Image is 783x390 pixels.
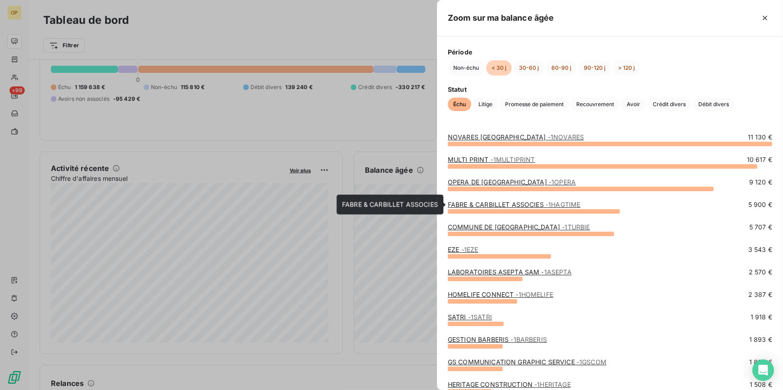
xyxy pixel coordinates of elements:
h5: Zoom sur ma balance âgée [448,12,554,24]
button: Recouvrement [571,98,619,111]
span: - 1ASEPTA [542,268,572,276]
span: 3 543 € [748,245,772,254]
span: FABRE & CARBILLET ASSOCIES [342,201,438,208]
span: 1 508 € [750,380,772,389]
button: Non-échu [448,60,484,76]
a: HOMELIFE CONNECT [448,291,553,298]
a: MULTI PRINT [448,156,535,163]
a: SATRI [448,313,492,321]
button: Avoir [621,98,646,111]
span: Période [448,47,772,57]
span: 11 130 € [748,133,772,142]
span: - 1SATRI [468,313,492,321]
a: LABORATOIRES ASEPTA SAM [448,268,572,276]
span: 2 570 € [749,268,772,277]
button: 60-90 j [546,60,577,76]
button: 90-120 j [578,60,611,76]
span: - 1HERITAGE [534,381,571,388]
span: - 1OPERA [549,178,576,186]
span: - 1BARBERIS [511,336,547,343]
a: GESTION BARBERIS [448,336,547,343]
span: - 1NOVARES [548,133,584,141]
span: 1 893 € [749,335,772,344]
button: < 30 j [486,60,512,76]
span: - 1TURBIE [562,223,590,231]
button: Crédit divers [647,98,691,111]
span: 1 918 € [751,313,772,322]
span: 9 120 € [749,178,772,187]
span: - 1HOMELIFE [516,291,554,298]
span: 10 617 € [747,155,772,164]
span: 5 707 € [749,223,772,232]
span: - 1GSCOM [577,358,606,366]
a: EZE [448,246,478,253]
a: HERITAGE CONSTRUCTION [448,381,571,388]
span: 2 387 € [748,290,772,299]
span: - 1MULTIPRINT [491,156,535,163]
a: NOVARES [GEOGRAPHIC_DATA] [448,133,584,141]
button: Échu [448,98,471,111]
a: COMMUNE DE [GEOGRAPHIC_DATA] [448,223,590,231]
a: FABRE & CARBILLET ASSOCIES [448,201,580,208]
button: > 120 j [613,60,640,76]
a: OPERA DE [GEOGRAPHIC_DATA] [448,178,576,186]
span: 1 886 € [749,358,772,367]
div: Open Intercom Messenger [752,359,774,381]
button: 30-60 j [514,60,544,76]
button: Promesse de paiement [500,98,569,111]
span: Statut [448,85,772,94]
span: - 1HAGTIME [546,201,580,208]
span: - 1EZE [461,246,478,253]
button: Litige [473,98,498,111]
span: 5 900 € [748,200,772,209]
a: GS COMMUNICATION GRAPHIC SERVICE [448,358,606,366]
button: Débit divers [693,98,734,111]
